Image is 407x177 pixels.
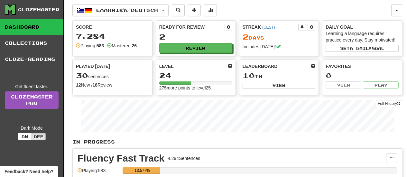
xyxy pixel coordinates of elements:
span: 30 [76,71,88,80]
span: Leaderboard [243,63,278,70]
button: Search sentences [172,4,185,16]
div: Dark Mode [5,125,59,131]
span: Score more points to level up [228,63,232,70]
div: Daily Goal [326,24,399,30]
div: Learning a language requires practice every day. Stay motivated! [326,30,399,43]
button: On [18,133,32,140]
strong: 583 [97,43,104,48]
div: 24 [159,71,232,79]
button: More stats [204,4,217,16]
div: Streak [243,24,299,30]
div: Fluency Fast Track [78,154,164,163]
div: 4.294 Sentences [168,155,200,162]
span: 2 [243,32,249,41]
span: a daily [350,46,372,51]
div: New / Review [76,82,149,88]
button: Full History [376,100,402,107]
div: Playing: [76,42,104,49]
button: Off [32,133,46,140]
span: Ελληνικά / Deutsch [96,7,158,13]
button: Seta dailygoal [326,45,399,52]
span: This week in points, UTC [311,63,315,70]
div: 0 [326,71,399,79]
div: 7.284 [76,32,149,40]
div: Score [76,24,149,30]
strong: 18 [92,82,97,88]
span: Level [159,63,174,70]
div: 275 more points to level 25 [159,85,232,91]
div: Favorites [326,63,399,70]
a: ClozemasterPro [5,91,59,109]
div: Day s [243,33,316,41]
button: Review [159,43,232,53]
button: Play [363,81,399,88]
div: Ready for Review [159,24,225,30]
div: 2 [159,33,232,41]
div: sentences [76,71,149,80]
div: Get fluent faster. [5,83,59,90]
span: 10 [243,71,255,80]
div: Includes [DATE]! [243,43,316,50]
div: th [243,71,316,80]
strong: 12 [76,82,81,88]
button: Ελληνικά/Deutsch [72,4,169,16]
div: Mastered: [107,42,137,49]
button: View [243,82,316,89]
a: (CEST) [262,25,275,30]
p: In Progress [72,139,402,145]
button: View [326,81,361,88]
strong: 26 [132,43,137,48]
span: Played [DATE] [76,63,110,70]
span: Open feedback widget [5,168,53,175]
button: Add sentence to collection [188,4,201,16]
div: Clozemaster [18,6,60,13]
div: 13.577% [125,167,160,174]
